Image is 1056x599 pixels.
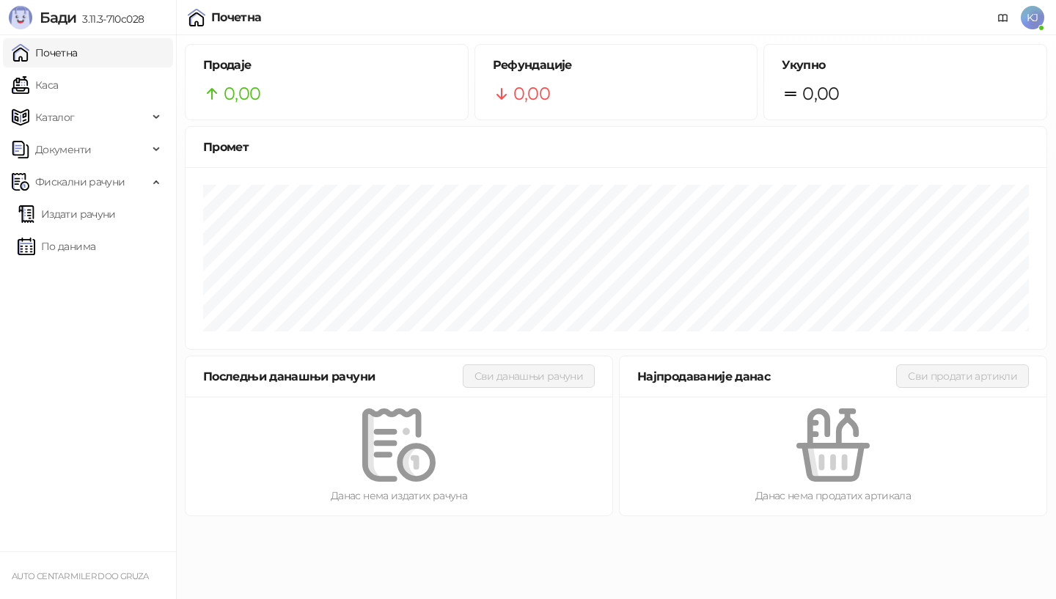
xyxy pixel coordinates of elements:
[991,6,1015,29] a: Документација
[76,12,144,26] span: 3.11.3-710c028
[782,56,1029,74] h5: Укупно
[211,12,262,23] div: Почетна
[35,103,75,132] span: Каталог
[35,167,125,196] span: Фискални рачуни
[203,56,450,74] h5: Продаје
[12,70,58,100] a: Каса
[637,367,896,386] div: Најпродаваније данас
[203,367,463,386] div: Последњи данашњи рачуни
[493,56,740,74] h5: Рефундације
[209,488,589,504] div: Данас нема издатих рачуна
[463,364,595,388] button: Сви данашњи рачуни
[40,9,76,26] span: Бади
[35,135,91,164] span: Документи
[1021,6,1044,29] span: KJ
[643,488,1023,504] div: Данас нема продатих артикала
[224,80,260,108] span: 0,00
[203,138,1029,156] div: Промет
[513,80,550,108] span: 0,00
[9,6,32,29] img: Logo
[12,571,149,581] small: AUTO CENTAR MILER DOO GRUZA
[18,232,95,261] a: По данима
[18,199,116,229] a: Издати рачуни
[802,80,839,108] span: 0,00
[896,364,1029,388] button: Сви продати артикли
[12,38,78,67] a: Почетна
